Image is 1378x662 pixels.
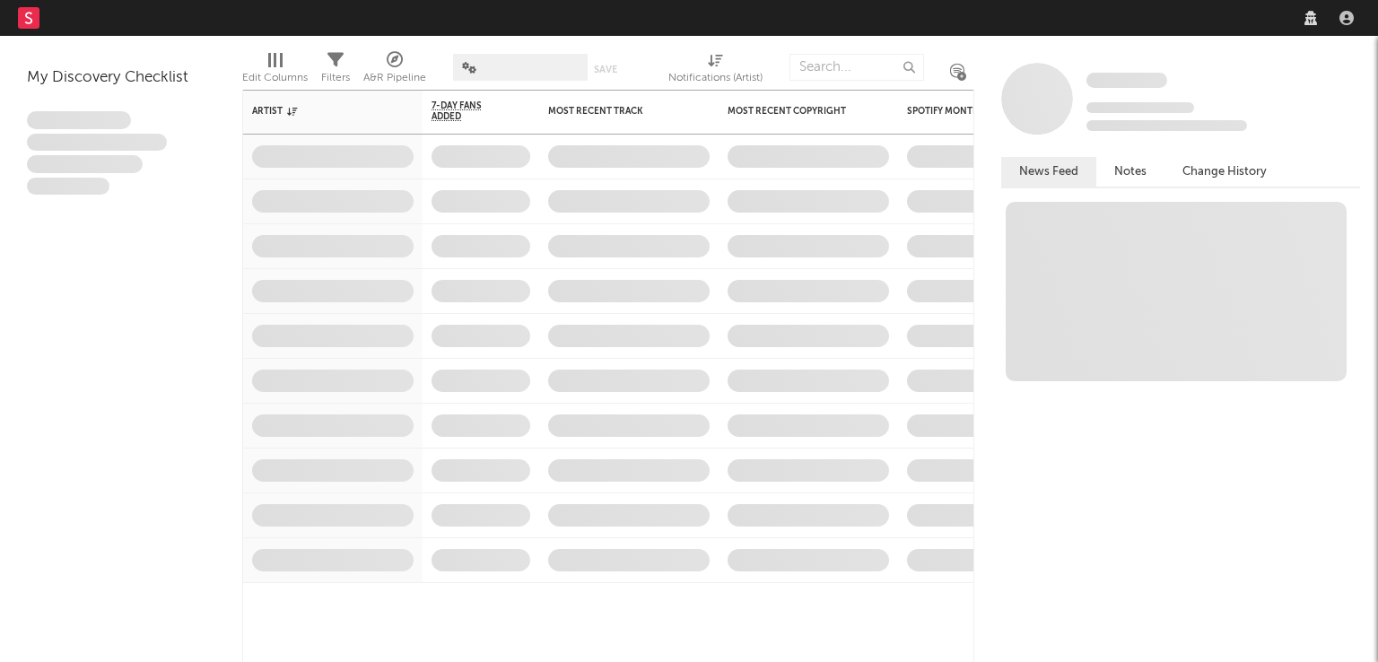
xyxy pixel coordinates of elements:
div: Spotify Monthly Listeners [907,106,1042,117]
div: Artist [252,106,387,117]
div: Most Recent Copyright [728,106,862,117]
span: 7-Day Fans Added [432,100,503,122]
span: Integer aliquet in purus et [27,134,167,152]
div: My Discovery Checklist [27,67,215,89]
span: Aliquam viverra [27,178,109,196]
span: Praesent ac interdum [27,155,143,173]
button: Change History [1164,157,1285,187]
span: Tracking Since: [DATE] [1086,102,1194,113]
span: Lorem ipsum dolor [27,111,131,129]
div: Filters [321,45,350,97]
div: A&R Pipeline [363,45,426,97]
div: Notifications (Artist) [668,67,763,89]
span: Some Artist [1086,73,1167,88]
div: Edit Columns [242,45,308,97]
span: 0 fans last week [1086,120,1247,131]
div: Edit Columns [242,67,308,89]
button: Notes [1096,157,1164,187]
button: News Feed [1001,157,1096,187]
div: A&R Pipeline [363,67,426,89]
div: Filters [321,67,350,89]
a: Some Artist [1086,72,1167,90]
button: Save [594,65,617,74]
div: Notifications (Artist) [668,45,763,97]
div: Most Recent Track [548,106,683,117]
input: Search... [789,54,924,81]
